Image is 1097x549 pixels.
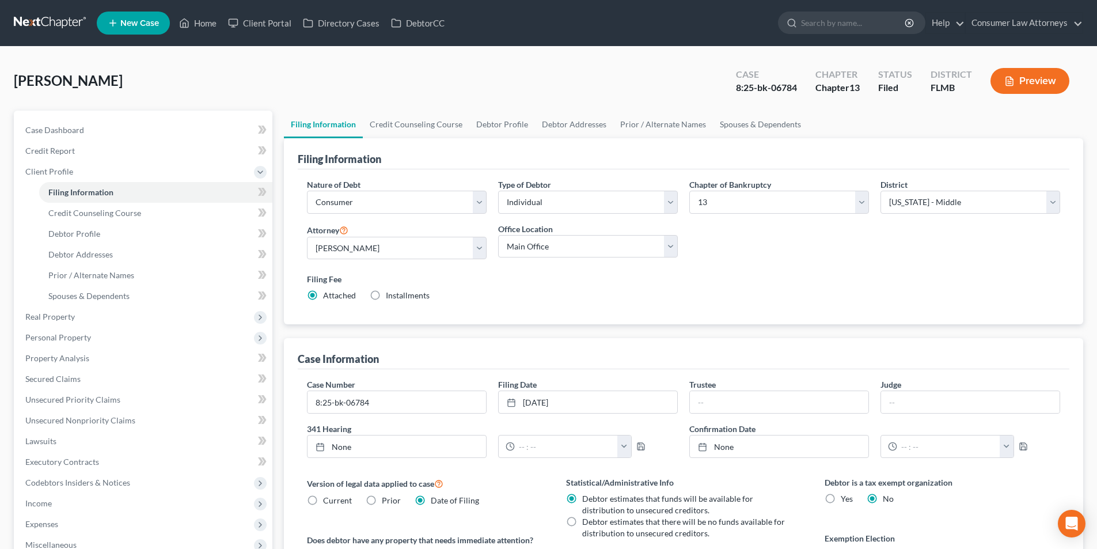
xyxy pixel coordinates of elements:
label: Nature of Debt [307,179,360,191]
label: Attorney [307,223,348,237]
a: Credit Counseling Course [363,111,469,138]
label: Debtor is a tax exempt organization [825,476,1060,489]
a: Directory Cases [297,13,385,33]
span: Prior / Alternate Names [48,270,134,280]
a: Secured Claims [16,369,272,389]
span: Debtor estimates that there will be no funds available for distribution to unsecured creditors. [582,517,785,538]
a: Filing Information [284,111,363,138]
a: Credit Report [16,141,272,161]
button: Preview [990,68,1069,94]
a: Debtor Addresses [39,244,272,265]
a: Prior / Alternate Names [613,111,713,138]
a: Case Dashboard [16,120,272,141]
div: Filed [878,81,912,94]
span: Secured Claims [25,374,81,384]
label: Confirmation Date [684,423,1066,435]
a: Credit Counseling Course [39,203,272,224]
span: Date of Filing [431,495,479,505]
a: Unsecured Priority Claims [16,389,272,410]
span: Current [323,495,352,505]
div: FLMB [931,81,972,94]
div: Filing Information [298,152,381,166]
a: Home [173,13,222,33]
label: Case Number [307,378,355,391]
span: Prior [382,495,401,505]
span: Credit Counseling Course [48,208,141,218]
label: Chapter of Bankruptcy [689,179,771,191]
label: Does debtor have any property that needs immediate attention? [307,534,542,546]
a: Debtor Profile [39,224,272,244]
span: Installments [386,290,430,300]
div: Chapter [815,68,860,81]
input: Enter case number... [308,391,486,413]
label: 341 Hearing [301,423,684,435]
div: Status [878,68,912,81]
span: New Case [120,19,159,28]
div: Case [736,68,797,81]
a: Spouses & Dependents [39,286,272,306]
span: Personal Property [25,332,91,342]
span: [PERSON_NAME] [14,72,123,89]
span: No [883,494,894,503]
span: Income [25,498,52,508]
input: -- [881,391,1060,413]
span: Debtor Addresses [48,249,113,259]
span: 13 [849,82,860,93]
a: DebtorCC [385,13,450,33]
input: -- : -- [515,436,618,457]
a: Spouses & Dependents [713,111,808,138]
span: Executory Contracts [25,457,99,467]
label: Trustee [689,378,716,391]
span: Case Dashboard [25,125,84,135]
span: Spouses & Dependents [48,291,130,301]
label: Type of Debtor [498,179,551,191]
span: Lawsuits [25,436,56,446]
a: Prior / Alternate Names [39,265,272,286]
a: Executory Contracts [16,452,272,472]
label: Judge [880,378,901,391]
span: Unsecured Nonpriority Claims [25,415,135,425]
div: Chapter [815,81,860,94]
label: District [880,179,908,191]
span: Debtor estimates that funds will be available for distribution to unsecured creditors. [582,494,753,515]
label: Version of legal data applied to case [307,476,542,490]
span: Yes [841,494,853,503]
div: Open Intercom Messenger [1058,510,1085,537]
a: Debtor Profile [469,111,535,138]
a: Client Portal [222,13,297,33]
span: Real Property [25,312,75,321]
span: Attached [323,290,356,300]
div: Case Information [298,352,379,366]
a: Lawsuits [16,431,272,452]
label: Filing Date [498,378,537,391]
span: Debtor Profile [48,229,100,238]
span: Client Profile [25,166,73,176]
span: Codebtors Insiders & Notices [25,478,130,487]
div: District [931,68,972,81]
span: Expenses [25,519,58,529]
input: Search by name... [801,12,906,33]
label: Filing Fee [307,273,1060,285]
span: Property Analysis [25,353,89,363]
span: Unsecured Priority Claims [25,395,120,404]
input: -- [690,391,868,413]
a: Help [926,13,965,33]
a: Consumer Law Attorneys [966,13,1083,33]
a: Filing Information [39,182,272,203]
label: Exemption Election [825,532,1060,544]
label: Office Location [498,223,553,235]
a: Debtor Addresses [535,111,613,138]
div: 8:25-bk-06784 [736,81,797,94]
input: -- : -- [897,436,1000,457]
span: Filing Information [48,187,113,197]
a: Property Analysis [16,348,272,369]
label: Statistical/Administrative Info [566,476,802,489]
span: Credit Report [25,146,75,156]
a: None [690,436,868,457]
a: [DATE] [499,391,677,413]
a: None [308,436,486,457]
a: Unsecured Nonpriority Claims [16,410,272,431]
